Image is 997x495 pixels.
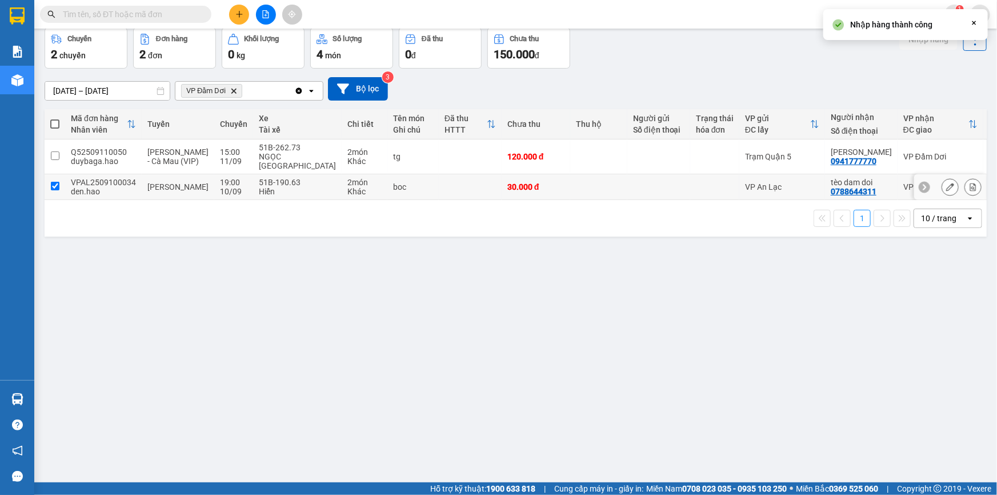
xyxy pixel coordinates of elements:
img: logo.jpg [14,14,71,71]
span: Cung cấp máy in - giấy in: [554,482,643,495]
strong: 0369 525 060 [829,484,878,493]
button: Đơn hàng2đơn [133,27,216,69]
button: Chưa thu150.000đ [487,27,570,69]
span: đ [535,51,539,60]
span: Hỗ trợ kỹ thuật: [430,482,535,495]
span: plus [235,10,243,18]
span: ⚪️ [790,486,793,491]
span: kg [237,51,245,60]
input: Select a date range. [45,82,170,100]
div: Khác [347,187,382,196]
div: Hiển [259,187,336,196]
div: den.hao [71,187,136,196]
div: Số điện thoại [831,126,892,135]
li: 26 Phó Cơ Điều, Phường 12 [107,28,478,42]
div: Trạm Quận 5 [745,152,819,161]
div: 19:00 [220,178,247,187]
div: Khác [347,157,382,166]
button: plus [229,5,249,25]
span: đ [411,51,416,60]
strong: 1900 633 818 [486,484,535,493]
div: 2 món [347,178,382,187]
div: VP nhận [903,114,968,123]
button: aim [282,5,302,25]
div: Người nhận [831,113,892,122]
svg: Close [970,18,979,27]
input: Tìm tên, số ĐT hoặc mã đơn [63,8,198,21]
div: lê sỹ [831,147,892,157]
th: Toggle SortBy [739,109,825,139]
sup: 1 [956,5,964,13]
div: VP Đầm Dơi [903,182,978,191]
div: ĐC lấy [745,125,810,134]
div: Tài xế [259,125,336,134]
span: món [325,51,341,60]
div: duybaga.hao [71,157,136,166]
th: Toggle SortBy [898,109,983,139]
span: Miền Bắc [796,482,878,495]
div: Thu hộ [576,119,622,129]
div: Đơn hàng [156,35,187,43]
span: copyright [934,485,942,493]
div: Xe [259,114,336,123]
span: message [12,471,23,482]
span: aim [288,10,296,18]
span: search [47,10,55,18]
div: 2 món [347,147,382,157]
div: VP gửi [745,114,810,123]
button: 1 [854,210,871,227]
div: Đã thu [445,114,487,123]
div: 10/09 [220,187,247,196]
svg: open [966,214,975,223]
span: [PERSON_NAME] [147,182,209,191]
img: logo-vxr [10,7,25,25]
div: 11/09 [220,157,247,166]
span: | [544,482,546,495]
span: VP Đầm Dơi [186,86,226,95]
span: VP Đầm Dơi, close by backspace [181,84,242,98]
th: Toggle SortBy [439,109,502,139]
div: 15:00 [220,147,247,157]
div: boc [393,182,433,191]
img: warehouse-icon [11,393,23,405]
div: Sửa đơn hàng [942,178,959,195]
span: chuyến [59,51,86,60]
div: VPAL2509100034 [71,178,136,187]
div: NGỌC [GEOGRAPHIC_DATA] [259,152,336,170]
button: Số lượng4món [310,27,393,69]
div: Mã đơn hàng [71,114,127,123]
div: tèo dam doi [831,178,892,187]
th: Toggle SortBy [65,109,142,139]
span: | [887,482,888,495]
div: Đã thu [422,35,443,43]
div: Người gửi [633,114,684,123]
div: Số điện thoại [633,125,684,134]
div: 30.000 đ [507,182,564,191]
span: 1 [958,5,962,13]
div: Nhân viên [71,125,127,134]
div: 0941777770 [831,157,876,166]
div: Số lượng [333,35,362,43]
div: tg [393,152,433,161]
span: 2 [51,47,57,61]
svg: open [307,86,316,95]
span: 150.000 [494,47,535,61]
span: notification [12,445,23,456]
div: Nhập hàng thành công [850,18,932,31]
div: ĐC giao [903,125,968,134]
span: file-add [262,10,270,18]
svg: Delete [230,87,237,94]
button: Đã thu0đ [399,27,482,69]
div: Chi tiết [347,119,382,129]
input: Selected VP Đầm Dơi. [245,85,246,97]
span: Miền Nam [646,482,787,495]
button: file-add [256,5,276,25]
div: VP An Lạc [745,182,819,191]
div: 51B-190.63 [259,178,336,187]
img: solution-icon [11,46,23,58]
div: Q52509110050 [71,147,136,157]
span: huunhin.hao [875,7,944,21]
div: Tên món [393,114,433,123]
button: Bộ lọc [328,77,388,101]
div: VP Đầm Dơi [903,152,978,161]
